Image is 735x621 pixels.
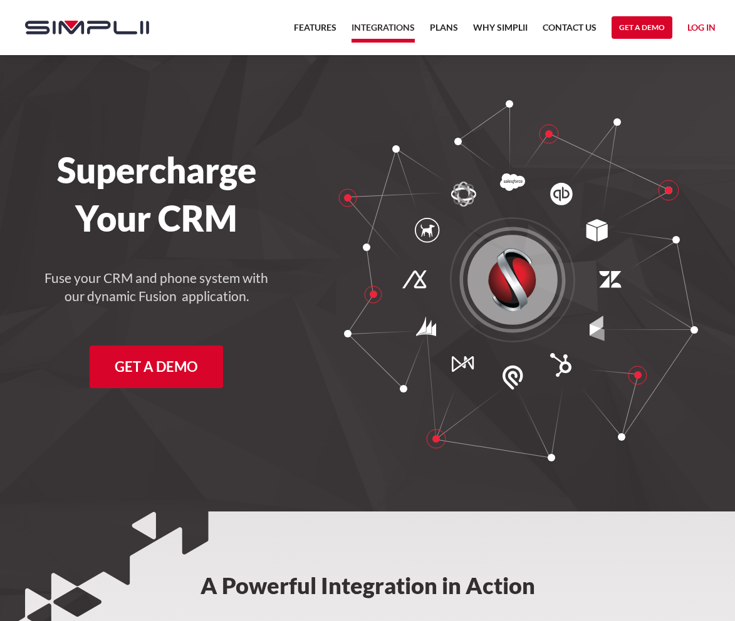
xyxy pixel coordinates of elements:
[430,20,458,43] a: Plans
[44,269,269,305] h4: Fuse your CRM and phone system with our dynamic Fusion application.
[473,20,528,43] a: Why Simplii
[172,511,563,615] h2: A Powerful Integration in Action
[90,346,223,388] a: Get a Demo
[687,20,716,39] a: Log in
[13,197,301,239] h1: Your CRM
[25,21,149,34] img: Simplii
[13,149,301,191] h1: Supercharge
[543,20,597,43] a: Contact US
[294,20,336,43] a: Features
[352,20,415,43] a: Integrations
[612,16,672,39] a: Get a Demo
